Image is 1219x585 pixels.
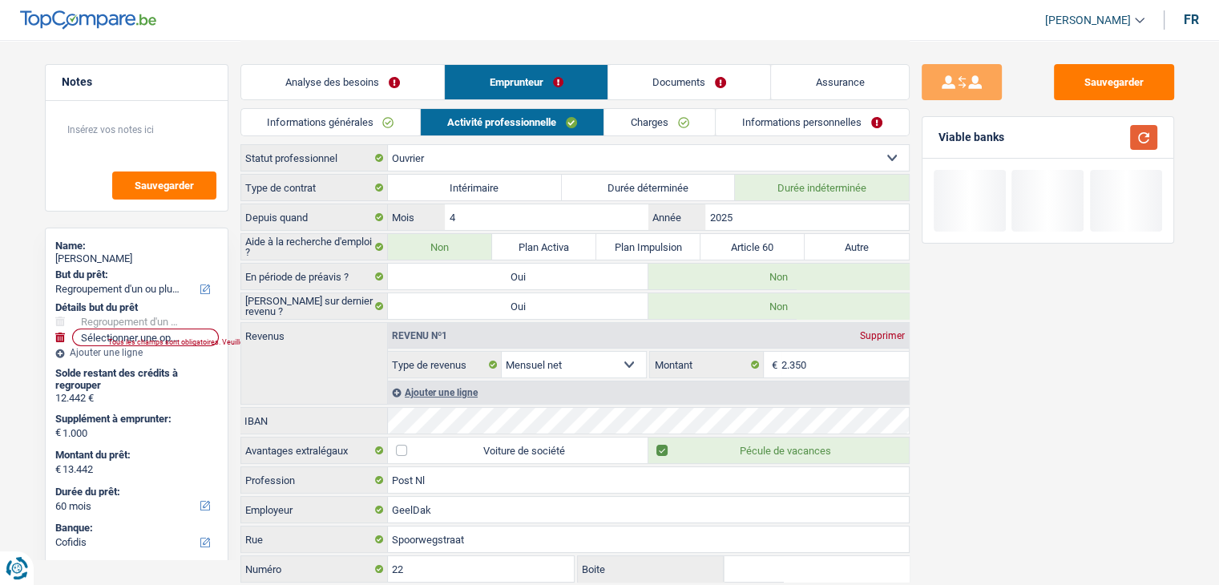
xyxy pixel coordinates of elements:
div: fr [1184,12,1199,27]
label: But du prêt: [55,268,215,281]
div: Ajouter une ligne [388,381,909,404]
label: [PERSON_NAME] sur dernier revenu ? [241,293,388,319]
div: Solde restant des crédits à regrouper [55,367,218,392]
a: Documents [608,65,771,99]
div: Détails but du prêt [55,301,218,314]
span: € [55,463,61,476]
label: Durée indéterminée [735,175,909,200]
input: AAAA [705,204,908,230]
label: Profession [241,467,388,493]
label: Supplément à emprunter: [55,413,215,426]
label: Type de contrat [241,175,388,200]
h5: Notes [62,75,212,89]
label: Non [648,293,909,319]
label: Revenus [241,323,387,341]
label: Oui [388,293,648,319]
div: Ajouter une ligne [55,347,218,358]
span: [PERSON_NAME] [1045,14,1131,27]
input: MM [445,204,648,230]
label: Voiture de société [388,438,648,463]
div: [PERSON_NAME] [55,252,218,265]
label: Intérimaire [388,175,562,200]
div: Revenu nº1 [388,331,451,341]
div: Name: [55,240,218,252]
label: Oui [388,264,648,289]
a: Charges [604,109,716,135]
button: Sauvegarder [1054,64,1174,100]
div: Supprimer [856,331,909,341]
button: Sauvegarder [112,171,216,200]
label: Montant du prêt: [55,449,215,462]
img: TopCompare Logo [20,10,156,30]
label: Durée déterminée [562,175,736,200]
label: Boite [578,556,724,582]
a: Activité professionnelle [421,109,603,135]
label: Statut professionnel [241,145,388,171]
a: Informations générales [241,109,421,135]
span: € [764,352,781,377]
label: Type de revenus [388,352,502,377]
label: Plan Impulsion [596,234,700,260]
label: Autre [805,234,909,260]
label: Montant [650,352,764,377]
label: Article 60 [700,234,805,260]
div: Tous les champs sont obligatoires. Veuillez fournir une réponse plus longue [108,339,206,345]
label: Année [648,204,705,230]
label: Non [648,264,909,289]
a: Emprunteur [445,65,607,99]
label: Pécule de vacances [648,438,909,463]
label: Plan Activa [492,234,596,260]
label: En période de préavis ? [241,264,388,289]
label: Employeur [241,497,388,522]
a: Assurance [771,65,909,99]
label: Depuis quand [241,204,388,230]
label: IBAN [240,408,387,434]
label: Taux d'intérêt: [55,559,215,571]
span: Sauvegarder [135,180,194,191]
div: 12.442 € [55,392,218,405]
label: Avantages extralégaux [241,438,388,463]
label: Rue [241,526,388,552]
label: Aide à la recherche d'emploi ? [241,234,388,260]
a: Analyse des besoins [241,65,445,99]
div: Viable banks [938,131,1004,144]
label: Mois [388,204,445,230]
label: Non [388,234,492,260]
span: € [55,426,61,439]
label: Banque: [55,522,215,535]
label: Durée du prêt: [55,486,215,498]
a: [PERSON_NAME] [1032,7,1144,34]
label: Numéro [241,556,388,582]
a: Informations personnelles [716,109,909,135]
